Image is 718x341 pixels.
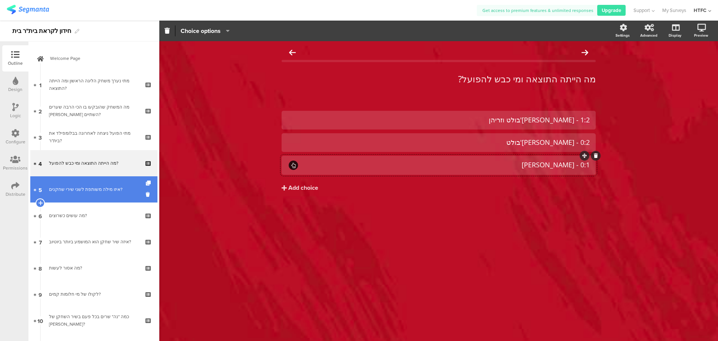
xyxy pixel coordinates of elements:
div: כמה "נה" שרים בכל פעם בשיר השחקן של מאיימבו? [49,313,138,328]
a: 7 איזה שיר שחקן הוא המושמע ביותר ביוטיוב? [30,229,157,255]
span: 3 [39,133,42,141]
span: 1 [39,80,42,89]
div: מתי נערך משחק הליגה הראשון ומה הייתה התוצאה? [49,77,138,92]
span: Get access to premium features & unlimited responses [482,7,593,14]
div: 1:2 - [PERSON_NAME]'בולט וזריהן [288,116,590,124]
div: 0:2 - [PERSON_NAME]'בולט [288,138,590,147]
span: 8 [39,264,42,272]
span: 9 [39,290,42,298]
div: איזה שיר שחקן הוא המושמע ביותר ביוטיוב? [49,238,138,246]
a: 3 מתי הפועל ניצחה לאחרונה בבלומפילד את בית"ר? [30,124,157,150]
div: מה אסור לעשות? [49,264,138,272]
i: Delete [146,191,152,198]
a: 10 כמה "נה" שרים בכל פעם בשיר השחקן של [PERSON_NAME]? [30,307,157,334]
div: מתי הפועל ניצחה לאחרונה בבלומפילד את בית"ר? [49,130,138,144]
div: חידון לקראת בית"ר בית [12,25,71,37]
span: Choice options [181,27,221,35]
i: Duplicate [146,181,152,186]
div: Logic [10,112,21,119]
span: Upgrade [602,7,621,14]
a: 6 מה עושים כשרוצים? [30,203,157,229]
a: 4 מה הייתה התוצאה ומי כבש להפועל? [30,150,157,176]
a: 5 איזו מילה משותפת לשני שירי שחקנים? [30,176,157,203]
div: Display [669,33,681,38]
a: Welcome Page [30,45,157,71]
div: מה עושים כשרוצים? [49,212,138,219]
span: 2 [39,107,42,115]
div: מה המשחק שהובקעו בו הכי הרבה שערים בין השתיים? [49,103,138,118]
div: 0:1 - [PERSON_NAME] [299,161,590,169]
span: Welcome Page [50,55,146,62]
a: 8 מה אסור לעשות? [30,255,157,281]
div: Outline [8,60,23,67]
img: segmanta logo [7,5,49,14]
span: 5 [39,185,42,194]
div: Configure [6,138,25,145]
span: 10 [37,316,43,325]
button: Add choice [282,179,596,197]
a: 9 לקולו של מי חלומות קמים? [30,281,157,307]
a: 2 מה המשחק שהובקעו בו הכי הרבה שערים [PERSON_NAME] השתיים? [30,98,157,124]
span: Support [633,7,650,14]
div: Distribute [6,191,25,198]
div: Add choice [288,184,318,192]
div: לקולו של מי חלומות קמים? [49,290,138,298]
span: 7 [39,238,42,246]
p: מה הייתה התוצאה ומי כבש להפועל? [282,73,596,85]
button: Choice options [180,23,230,39]
a: 1 מתי נערך משחק הליגה הראשון ומה הייתה התוצאה? [30,71,157,98]
div: Permissions [3,165,28,171]
div: מה הייתה התוצאה ומי כבש להפועל? [49,159,138,167]
span: 6 [39,211,42,220]
div: HTFC [694,7,706,14]
div: Advanced [640,33,657,38]
div: Preview [694,33,708,38]
div: איזו מילה משותפת לשני שירי שחקנים? [49,186,138,193]
div: Settings [616,33,630,38]
span: 4 [39,159,42,167]
div: Design [8,86,22,93]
